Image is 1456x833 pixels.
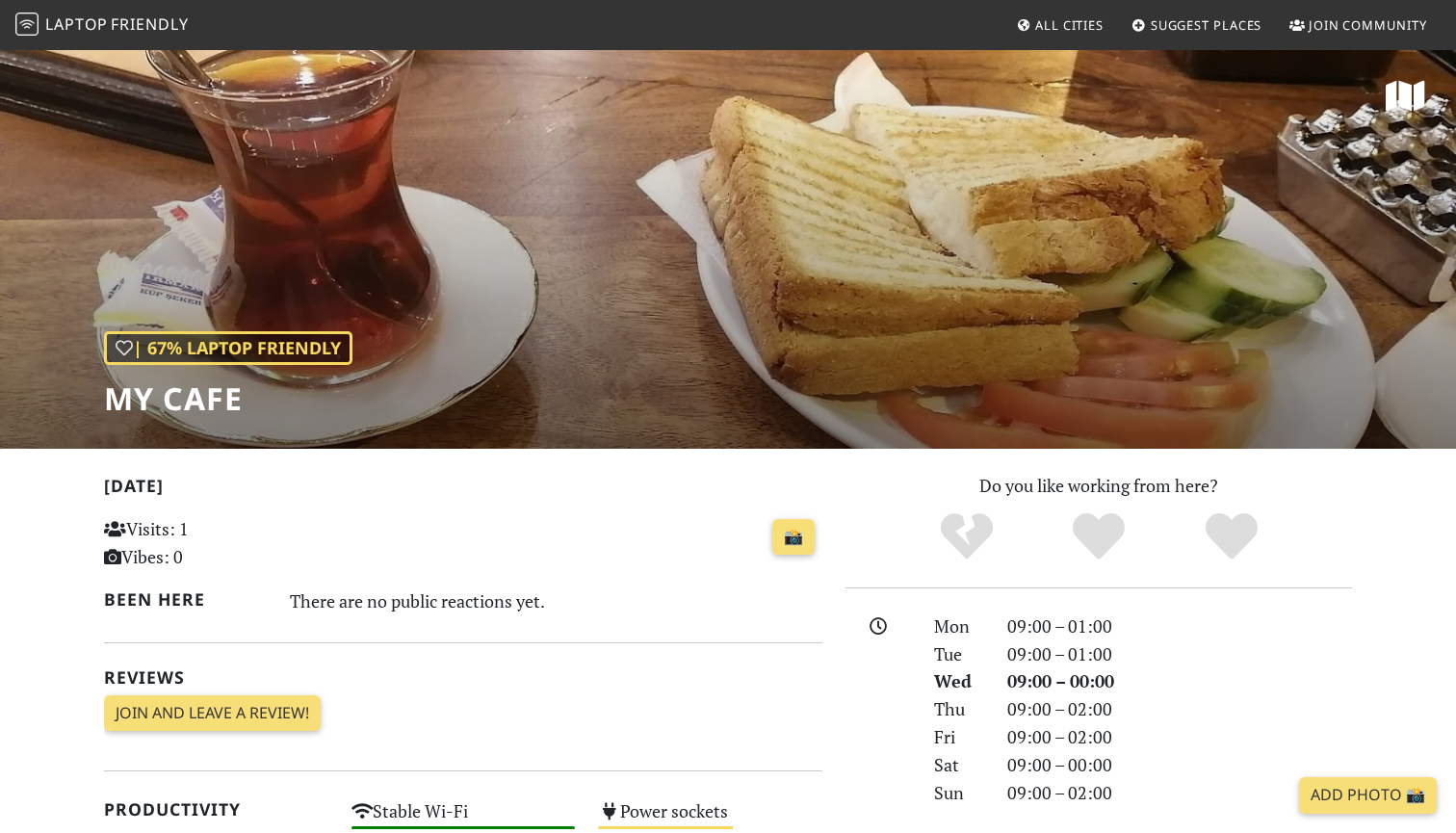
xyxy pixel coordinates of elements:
span: Join Community [1309,16,1427,34]
a: 📸 [772,519,815,556]
div: Sat [923,751,996,779]
div: 09:00 – 00:00 [996,751,1364,779]
div: 09:00 – 02:00 [996,723,1364,751]
a: Join and leave a review! [104,695,321,732]
h2: Productivity [104,799,328,820]
span: Suggest Places [1151,16,1262,34]
div: 09:00 – 00:00 [996,667,1364,695]
div: Yes [1032,510,1165,563]
div: 09:00 – 02:00 [996,779,1364,807]
span: Laptop [45,13,108,35]
div: Fri [923,723,996,751]
a: All Cities [1008,8,1111,42]
h2: Reviews [104,667,822,688]
div: Definitely! [1165,510,1298,563]
div: 09:00 – 01:00 [996,612,1364,640]
a: Join Community [1282,8,1435,42]
a: Add Photo 📸 [1299,777,1437,814]
span: All Cities [1035,16,1104,34]
a: LaptopFriendly LaptopFriendly [15,9,189,42]
div: Wed [923,667,996,695]
div: 09:00 – 02:00 [996,695,1364,723]
p: Visits: 1 Vibes: 0 [104,515,328,571]
div: No [900,510,1033,563]
div: There are no public reactions yet. [290,586,823,616]
div: 09:00 – 01:00 [996,640,1364,668]
div: Thu [923,695,996,723]
div: | 67% Laptop Friendly [104,331,352,365]
img: LaptopFriendly [15,13,39,36]
div: Tue [923,640,996,668]
h2: Been here [104,589,267,610]
a: Suggest Places [1124,8,1270,42]
h2: [DATE] [104,476,822,504]
h1: My Cafe [104,380,352,417]
div: Mon [923,612,996,640]
div: Sun [923,779,996,807]
p: Do you like working from here? [845,472,1352,500]
span: Friendly [111,13,188,35]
